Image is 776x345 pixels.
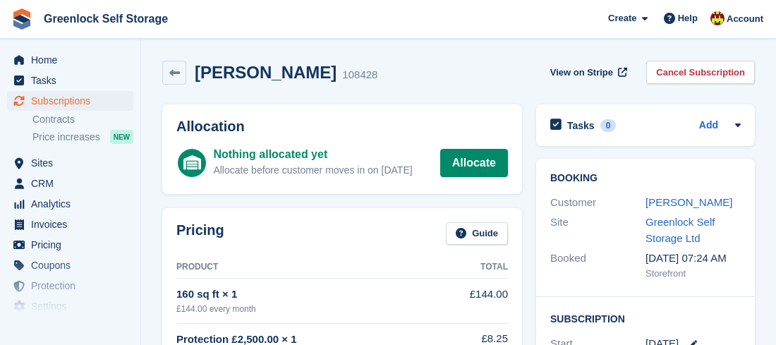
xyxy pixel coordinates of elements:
[646,61,755,84] a: Cancel Subscription
[7,91,133,111] a: menu
[176,286,457,303] div: 160 sq ft × 1
[645,250,741,267] div: [DATE] 07:24 AM
[213,146,412,163] div: Nothing allocated yet
[31,153,116,173] span: Sites
[645,267,741,281] div: Storefront
[678,11,698,25] span: Help
[645,196,732,208] a: [PERSON_NAME]
[176,222,224,246] h2: Pricing
[7,194,133,214] a: menu
[176,303,457,315] div: £144.00 every month
[31,214,116,234] span: Invoices
[342,67,377,83] div: 108428
[645,216,715,244] a: Greenlock Self Storage Ltd
[7,235,133,255] a: menu
[7,50,133,70] a: menu
[176,256,457,279] th: Product
[567,119,595,132] h2: Tasks
[31,276,116,296] span: Protection
[550,250,645,280] div: Booked
[710,11,725,25] img: Andrew Hamilton
[213,163,412,178] div: Allocate before customer moves in on [DATE]
[32,129,133,145] a: Price increases NEW
[31,174,116,193] span: CRM
[457,256,508,279] th: Total
[550,311,741,325] h2: Subscription
[7,153,133,173] a: menu
[31,50,116,70] span: Home
[31,255,116,275] span: Coupons
[600,119,617,132] div: 0
[31,71,116,90] span: Tasks
[727,12,763,26] span: Account
[550,195,645,211] div: Customer
[550,214,645,246] div: Site
[7,296,133,316] a: menu
[7,174,133,193] a: menu
[446,222,508,246] a: Guide
[550,173,741,184] h2: Booking
[7,214,133,234] a: menu
[32,131,100,144] span: Price increases
[550,66,613,80] span: View on Stripe
[7,71,133,90] a: menu
[31,235,116,255] span: Pricing
[608,11,636,25] span: Create
[457,279,508,323] td: £144.00
[31,296,116,316] span: Settings
[7,276,133,296] a: menu
[7,255,133,275] a: menu
[176,119,508,135] h2: Allocation
[195,63,337,82] h2: [PERSON_NAME]
[32,113,133,126] a: Contracts
[110,130,133,144] div: NEW
[38,7,174,30] a: Greenlock Self Storage
[545,61,630,84] a: View on Stripe
[31,91,116,111] span: Subscriptions
[11,8,32,30] img: stora-icon-8386f47178a22dfd0bd8f6a31ec36ba5ce8667c1dd55bd0f319d3a0aa187defe.svg
[31,194,116,214] span: Analytics
[440,149,508,177] a: Allocate
[699,118,718,134] a: Add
